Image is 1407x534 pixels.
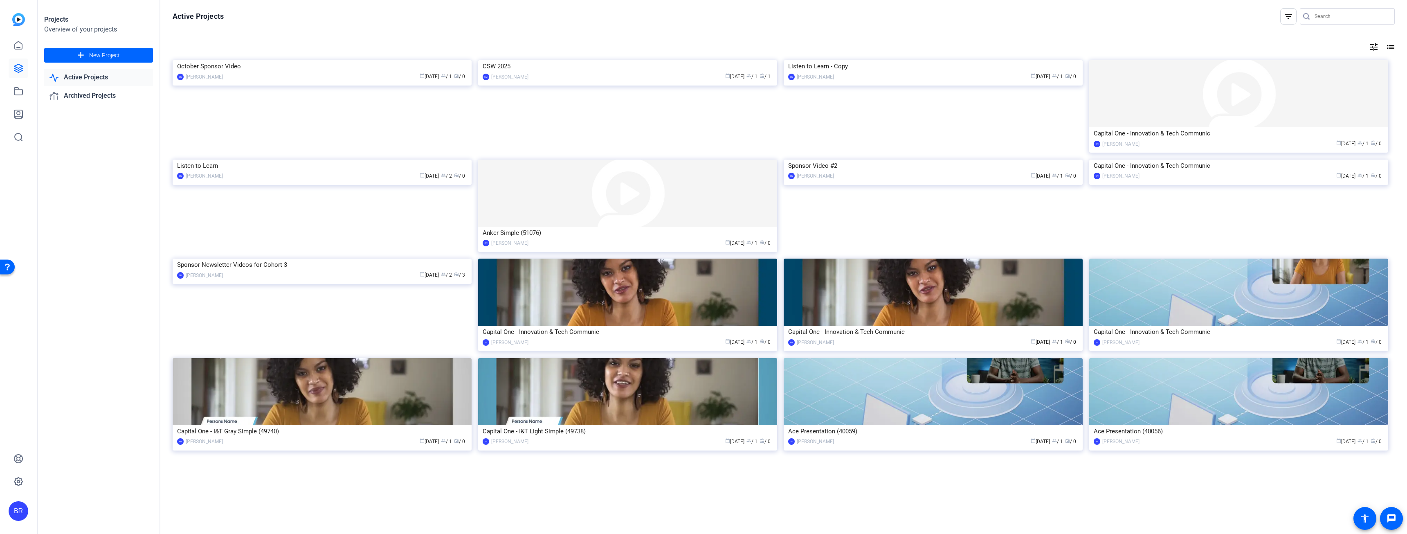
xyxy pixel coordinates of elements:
span: calendar_today [725,438,730,443]
span: / 0 [1065,74,1076,79]
span: [DATE] [1336,141,1355,146]
div: [PERSON_NAME] [797,338,834,347]
span: / 0 [760,439,771,444]
div: AH [483,438,489,445]
div: [PERSON_NAME] [1102,338,1140,347]
span: / 0 [760,240,771,246]
div: BR [9,501,28,521]
div: [PERSON_NAME] [491,73,528,81]
span: / 0 [1065,339,1076,345]
span: radio [1371,438,1376,443]
span: / 0 [1371,339,1382,345]
div: [PERSON_NAME] [186,271,223,279]
div: Capital One - Innovation & Tech Communic [1094,127,1384,140]
span: radio [454,173,459,178]
div: IH [788,438,795,445]
img: blue-gradient.svg [12,13,25,26]
div: Sponsor Newsletter Videos for Cohort 3 [177,259,467,271]
span: [DATE] [1336,173,1355,179]
span: group [441,73,446,78]
span: radio [1371,339,1376,344]
span: / 1 [441,439,452,444]
span: / 0 [1371,173,1382,179]
span: group [746,240,751,245]
button: New Project [44,48,153,63]
span: calendar_today [1336,438,1341,443]
span: / 1 [1358,173,1369,179]
span: [DATE] [420,74,439,79]
div: [PERSON_NAME] [186,73,223,81]
span: [DATE] [420,439,439,444]
span: / 3 [454,272,465,278]
span: radio [1065,438,1070,443]
a: Active Projects [44,69,153,86]
div: KM [483,74,489,80]
div: [PERSON_NAME] [186,172,223,180]
div: CSW 2025 [483,60,773,72]
div: [PERSON_NAME] [1102,437,1140,446]
span: calendar_today [1336,140,1341,145]
span: / 1 [746,240,757,246]
span: group [1052,173,1057,178]
span: / 1 [1052,439,1063,444]
span: group [1358,339,1362,344]
div: [PERSON_NAME] [797,172,834,180]
div: CN [1094,173,1100,179]
div: AH [483,339,489,346]
span: radio [760,73,764,78]
div: Capital One - I&T Light Simple (49738) [483,425,773,437]
span: / 2 [441,272,452,278]
span: [DATE] [725,240,744,246]
span: [DATE] [1031,439,1050,444]
mat-icon: tune [1369,42,1379,52]
mat-icon: accessibility [1360,514,1370,523]
div: [PERSON_NAME] [491,338,528,347]
span: / 0 [454,74,465,79]
span: [DATE] [725,439,744,444]
span: group [746,339,751,344]
div: Ace Presentation (40059) [788,425,1078,437]
span: group [1052,438,1057,443]
div: CN [1094,141,1100,147]
span: / 1 [1052,339,1063,345]
span: group [746,73,751,78]
span: group [1358,140,1362,145]
span: [DATE] [1336,439,1355,444]
span: group [441,173,446,178]
span: / 1 [746,439,757,444]
mat-icon: add [76,50,86,61]
div: Capital One - I&T Gray Simple (49740) [177,425,467,437]
mat-icon: list [1385,42,1395,52]
span: calendar_today [1031,438,1036,443]
mat-icon: filter_list [1283,11,1293,21]
div: AH [177,438,184,445]
span: New Project [89,51,120,60]
div: October Sponsor Video [177,60,467,72]
a: Archived Projects [44,88,153,104]
div: [PERSON_NAME] [1102,140,1140,148]
span: / 0 [1371,439,1382,444]
span: radio [760,240,764,245]
div: Projects [44,15,153,25]
div: CN [788,74,795,80]
span: [DATE] [1336,339,1355,345]
span: / 1 [746,74,757,79]
span: calendar_today [1336,173,1341,178]
span: / 0 [1371,141,1382,146]
span: radio [1065,173,1070,178]
div: Overview of your projects [44,25,153,34]
span: group [441,438,446,443]
span: / 1 [746,339,757,345]
span: / 0 [1065,439,1076,444]
span: / 1 [1358,141,1369,146]
div: CN [177,173,184,179]
span: calendar_today [1031,173,1036,178]
span: radio [760,438,764,443]
div: AH [788,339,795,346]
div: [PERSON_NAME] [797,73,834,81]
div: IH [1094,438,1100,445]
span: calendar_today [1336,339,1341,344]
div: Capital One - Innovation & Tech Communic [1094,326,1384,338]
span: [DATE] [420,173,439,179]
span: calendar_today [725,339,730,344]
